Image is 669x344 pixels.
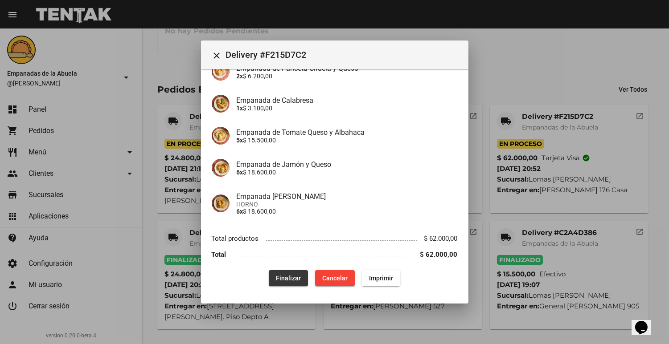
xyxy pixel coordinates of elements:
[212,63,230,81] img: a07d0382-12a7-4aaa-a9a8-9d363701184e.jpg
[237,73,243,80] b: 2x
[226,48,461,62] span: Delivery #F215D7C2
[237,73,458,80] p: $ 6.200,00
[212,95,230,113] img: 6d5b0b94-acfa-4638-8137-bd6742e65a02.jpg
[237,201,458,208] span: HORNO
[237,137,458,144] p: $ 15.500,00
[212,230,458,247] li: Total productos $ 62.000,00
[212,247,458,263] li: Total $ 62.000,00
[237,192,458,201] h4: Empanada [PERSON_NAME]
[208,46,226,64] button: Cerrar
[322,275,348,282] span: Cancelar
[237,96,458,105] h4: Empanada de Calabresa
[315,270,355,286] button: Cancelar
[269,270,308,286] button: Finalizar
[212,194,230,212] img: f753fea7-0f09-41b3-9a9e-ddb84fc3b359.jpg
[237,105,458,112] p: $ 3.100,00
[237,208,243,215] b: 6x
[237,169,458,176] p: $ 18.600,00
[237,105,243,112] b: 1x
[632,308,660,335] iframe: chat widget
[212,50,222,61] mat-icon: Cerrar
[237,169,243,176] b: 6x
[237,160,458,169] h4: Empanada de Jamón y Queso
[276,275,301,282] span: Finalizar
[369,275,393,282] span: Imprimir
[237,128,458,137] h4: Empanada de Tomate Queso y Albahaca
[212,127,230,145] img: b2392df3-fa09-40df-9618-7e8db6da82b5.jpg
[212,159,230,177] img: 72c15bfb-ac41-4ae4-a4f2-82349035ab42.jpg
[237,137,243,144] b: 5x
[362,270,400,286] button: Imprimir
[237,208,458,215] p: $ 18.600,00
